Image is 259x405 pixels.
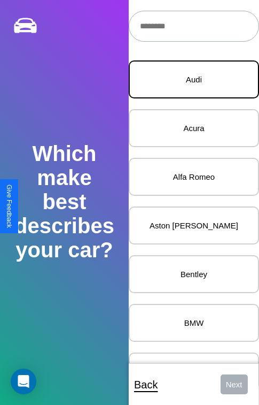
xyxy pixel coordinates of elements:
p: BMW [140,316,247,330]
div: Give Feedback [5,185,13,228]
p: Aston [PERSON_NAME] [140,218,247,233]
button: Next [221,375,248,394]
p: Audi [140,72,247,87]
div: Open Intercom Messenger [11,369,36,394]
p: Acura [140,121,247,135]
p: Alfa Romeo [140,170,247,184]
p: Bentley [140,267,247,281]
p: Back [134,375,158,394]
h2: Which make best describes your car? [13,142,116,262]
